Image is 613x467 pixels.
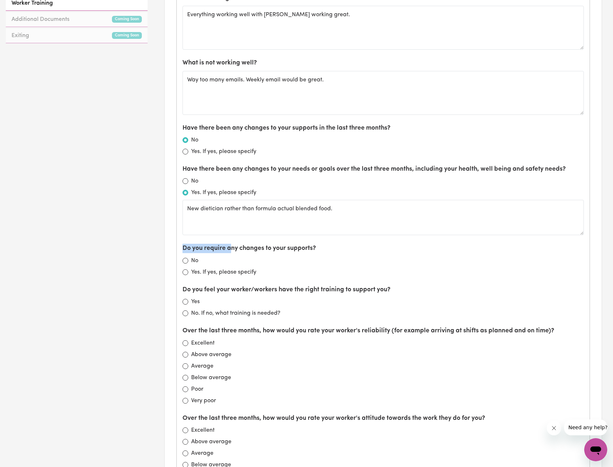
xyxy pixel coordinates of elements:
[182,244,316,253] label: Do you require any changes to your supports?
[182,165,566,174] label: Have there been any changes to your needs or goals over the last three months, including your hea...
[112,32,142,39] small: Coming Soon
[182,326,554,336] label: Over the last three months, how would you rate your worker's reliability (for example arriving at...
[112,16,142,23] small: Coming Soon
[12,15,69,24] span: Additional Documents
[182,58,257,68] label: What is not working well?
[182,414,485,423] label: Over the last three months, how would you rate your worker's attitude towards the work they do fo...
[564,419,607,435] iframe: Message from company
[4,5,44,11] span: Need any help?
[191,426,215,435] label: Excellent
[191,309,280,318] label: No. If no, what training is needed?
[182,285,391,295] label: Do you feel your worker/workers have the right training to support you?
[191,136,198,144] label: No
[182,71,584,115] textarea: Way too many emails. Weekly email would be great.
[584,438,607,461] iframe: Button to launch messaging window
[182,200,584,235] textarea: New dietician rather than formula actual blended food.
[191,373,231,382] label: Below average
[6,12,148,27] a: Additional DocumentsComing Soon
[182,124,391,133] label: Have there been any changes to your supports in the last three months?
[191,188,256,197] label: Yes. If yes, please specify
[191,177,198,185] label: No
[191,350,231,359] label: Above average
[191,396,216,405] label: Very poor
[191,385,203,394] label: Poor
[191,256,198,265] label: No
[182,6,584,50] textarea: Everything working well with [PERSON_NAME] working great.
[12,31,29,40] span: Exiting
[191,147,256,156] label: Yes. If yes, please specify
[547,421,561,435] iframe: Close message
[191,339,215,347] label: Excellent
[6,28,148,43] a: ExitingComing Soon
[191,362,213,371] label: Average
[191,268,256,277] label: Yes. If yes, please specify
[191,297,200,306] label: Yes
[191,437,231,446] label: Above average
[191,449,213,458] label: Average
